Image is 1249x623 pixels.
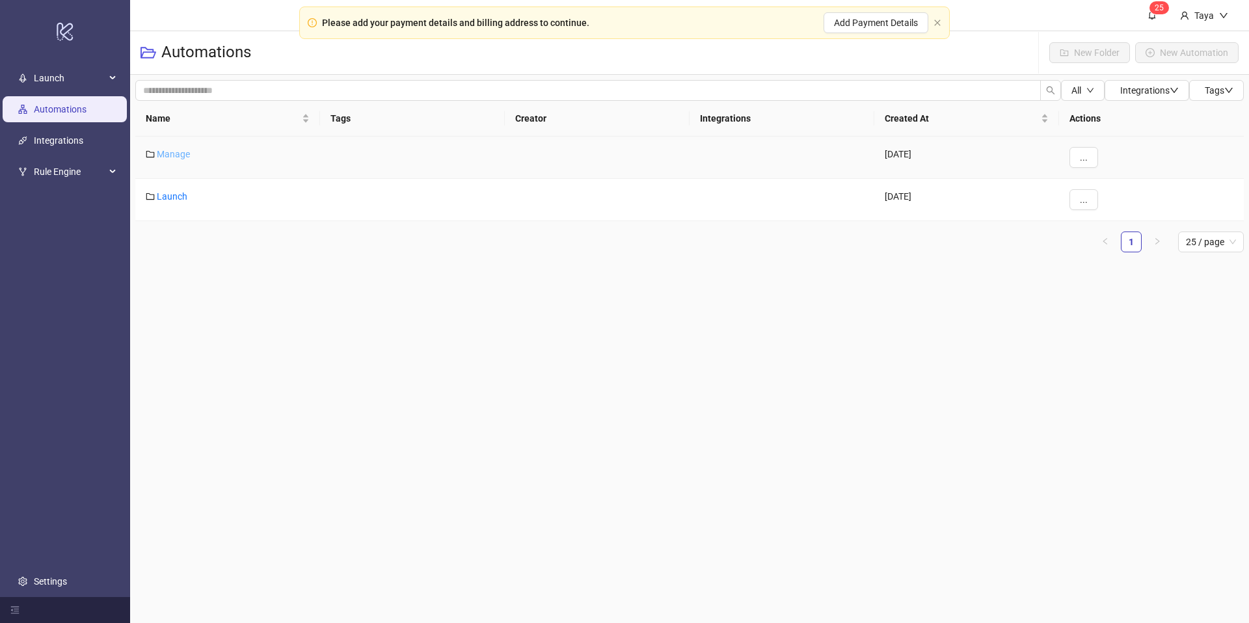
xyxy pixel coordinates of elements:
span: rocket [18,73,27,83]
div: [DATE] [874,137,1059,179]
button: right [1147,232,1168,252]
span: ... [1080,152,1088,163]
button: ... [1069,147,1098,168]
a: Settings [34,576,67,587]
button: ... [1069,189,1098,210]
span: exclamation-circle [308,18,317,27]
span: right [1153,237,1161,245]
span: Created At [885,111,1038,126]
h3: Automations [161,42,251,63]
span: down [1224,86,1233,95]
button: Tagsdown [1189,80,1244,101]
span: ... [1080,194,1088,205]
li: Previous Page [1095,232,1116,252]
a: 1 [1121,232,1141,252]
span: folder [146,192,155,201]
div: [DATE] [874,179,1059,221]
button: Add Payment Details [824,12,928,33]
th: Integrations [690,101,874,137]
span: Integrations [1120,85,1179,96]
span: bell [1148,10,1157,20]
sup: 25 [1149,1,1169,14]
span: folder-open [141,45,156,60]
span: folder [146,150,155,159]
a: Manage [157,149,190,159]
span: user [1180,11,1189,20]
button: Integrationsdown [1105,80,1189,101]
span: down [1170,86,1179,95]
div: Please add your payment details and billing address to continue. [322,16,589,30]
a: Automations [34,104,87,114]
span: down [1219,11,1228,20]
li: Next Page [1147,232,1168,252]
a: Launch [157,191,187,202]
span: down [1086,86,1094,94]
a: Integrations [34,135,83,146]
button: close [933,19,941,27]
span: 5 [1159,3,1164,12]
span: left [1101,237,1109,245]
span: fork [18,167,27,176]
span: menu-fold [10,605,20,615]
span: Tags [1205,85,1233,96]
div: Taya [1189,8,1219,23]
span: Add Payment Details [834,18,918,28]
span: Name [146,111,299,126]
span: Rule Engine [34,159,105,185]
th: Creator [505,101,690,137]
li: 1 [1121,232,1142,252]
span: All [1071,85,1081,96]
button: left [1095,232,1116,252]
span: search [1046,86,1055,95]
button: Alldown [1061,80,1105,101]
button: New Folder [1049,42,1130,63]
th: Actions [1059,101,1244,137]
button: New Automation [1135,42,1239,63]
div: Page Size [1178,232,1244,252]
th: Created At [874,101,1059,137]
span: Launch [34,65,105,91]
th: Tags [320,101,505,137]
span: 25 / page [1186,232,1236,252]
span: 2 [1155,3,1159,12]
th: Name [135,101,320,137]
